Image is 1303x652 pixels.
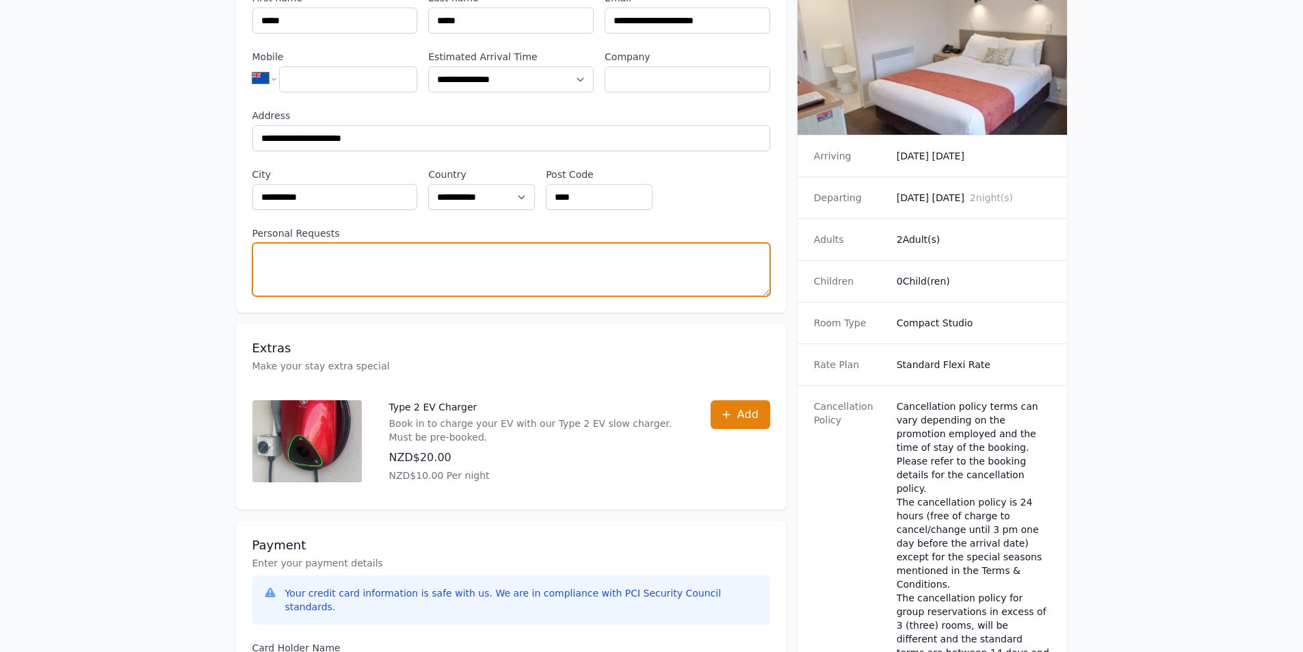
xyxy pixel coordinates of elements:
[814,191,886,205] dt: Departing
[252,50,418,64] label: Mobile
[428,168,535,181] label: Country
[970,192,1013,203] span: 2 night(s)
[897,358,1051,371] dd: Standard Flexi Rate
[252,109,770,122] label: Address
[897,274,1051,288] dd: 0 Child(ren)
[546,168,653,181] label: Post Code
[605,50,770,64] label: Company
[814,274,886,288] dt: Children
[252,537,770,553] h3: Payment
[252,168,418,181] label: City
[814,149,886,163] dt: Arriving
[252,400,362,482] img: Type 2 EV Charger
[252,359,770,373] p: Make your stay extra special
[428,50,594,64] label: Estimated Arrival Time
[737,406,759,423] span: Add
[897,233,1051,246] dd: 2 Adult(s)
[897,191,1051,205] dd: [DATE] [DATE]
[285,586,759,614] div: Your credit card information is safe with us. We are in compliance with PCI Security Council stan...
[389,417,683,444] p: Book in to charge your EV with our Type 2 EV slow charger. Must be pre-booked.
[897,316,1051,330] dd: Compact Studio
[814,233,886,246] dt: Adults
[252,340,770,356] h3: Extras
[814,316,886,330] dt: Room Type
[252,226,770,240] label: Personal Requests
[814,358,886,371] dt: Rate Plan
[389,400,683,414] p: Type 2 EV Charger
[252,556,770,570] p: Enter your payment details
[897,149,1051,163] dd: [DATE] [DATE]
[389,469,683,482] p: NZD$10.00 Per night
[711,400,770,429] button: Add
[389,449,683,466] p: NZD$20.00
